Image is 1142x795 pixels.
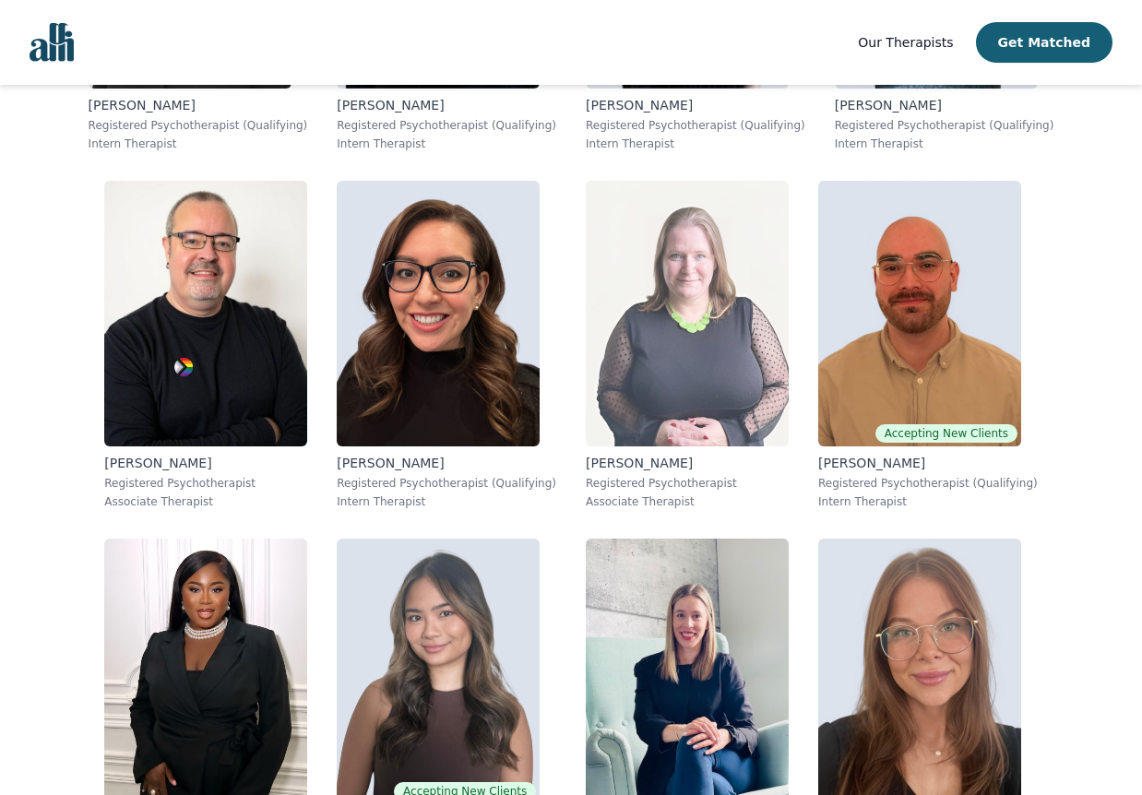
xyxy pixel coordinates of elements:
a: Ryan_InglebyAccepting New Clients[PERSON_NAME]Registered Psychotherapist (Qualifying)Intern Thera... [803,166,1053,524]
p: [PERSON_NAME] [586,454,789,472]
p: Intern Therapist [586,136,805,151]
p: Intern Therapist [337,136,556,151]
p: [PERSON_NAME] [89,96,308,114]
p: Registered Psychotherapist (Qualifying) [586,118,805,133]
p: [PERSON_NAME] [337,96,556,114]
img: alli logo [30,23,74,62]
img: Minerva_Acevedo [337,181,540,446]
p: Registered Psychotherapist (Qualifying) [818,476,1038,491]
p: Associate Therapist [586,494,789,509]
p: [PERSON_NAME] [337,454,556,472]
p: [PERSON_NAME] [818,454,1038,472]
a: Jessie_MacAlpine Shearer[PERSON_NAME]Registered PsychotherapistAssociate Therapist [571,166,803,524]
img: Ryan_Ingleby [818,181,1021,446]
p: Registered Psychotherapist [586,476,789,491]
button: Get Matched [976,22,1112,63]
span: Accepting New Clients [875,424,1017,443]
a: Scott_Harrison[PERSON_NAME]Registered PsychotherapistAssociate Therapist [89,166,322,524]
p: Intern Therapist [818,494,1038,509]
p: [PERSON_NAME] [586,96,805,114]
p: Registered Psychotherapist (Qualifying) [337,118,556,133]
p: Intern Therapist [89,136,308,151]
p: Intern Therapist [835,136,1054,151]
a: Minerva_Acevedo[PERSON_NAME]Registered Psychotherapist (Qualifying)Intern Therapist [322,166,571,524]
img: Jessie_MacAlpine Shearer [586,181,789,446]
p: Registered Psychotherapist (Qualifying) [337,476,556,491]
p: Intern Therapist [337,494,556,509]
p: Registered Psychotherapist [104,476,307,491]
p: Registered Psychotherapist (Qualifying) [89,118,308,133]
p: [PERSON_NAME] [835,96,1054,114]
p: Registered Psychotherapist (Qualifying) [835,118,1054,133]
a: Our Therapists [858,31,953,53]
p: Associate Therapist [104,494,307,509]
img: Scott_Harrison [104,181,307,446]
p: [PERSON_NAME] [104,454,307,472]
span: Our Therapists [858,35,953,50]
